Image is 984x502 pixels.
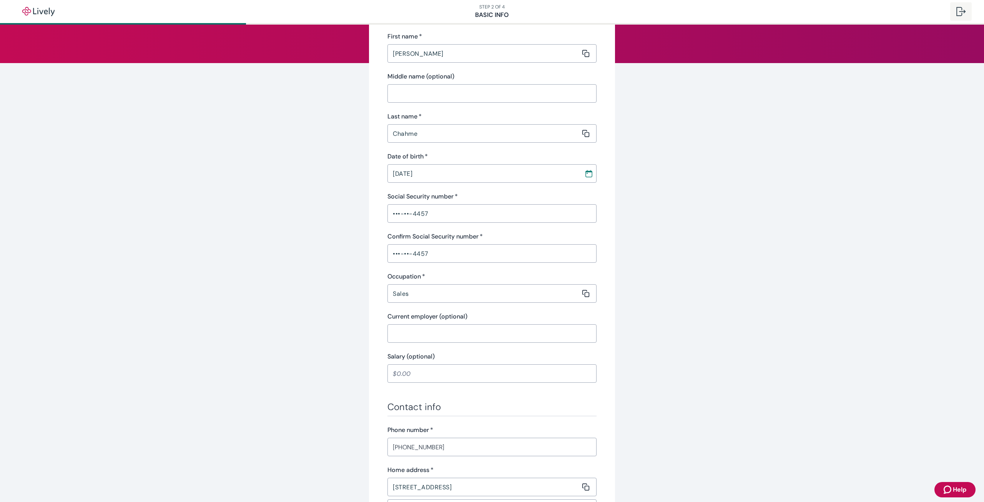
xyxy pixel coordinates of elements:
button: Copy message content to clipboard [580,128,591,139]
img: Lively [17,7,60,16]
input: Address line 1 [387,479,580,495]
button: Copy message content to clipboard [580,288,591,299]
label: Middle name (optional) [387,72,454,81]
label: Current employer (optional) [387,312,467,321]
label: Confirm Social Security number [387,232,483,241]
button: Copy message content to clipboard [580,482,591,492]
button: Choose date, selected date is Feb 18, 1992 [582,167,596,180]
label: Home address [387,465,434,475]
input: (555) 555-5555 [387,439,597,455]
label: Salary (optional) [387,352,435,361]
input: $0.00 [387,366,597,381]
input: ••• - •• - •••• [387,246,597,261]
label: First name [387,32,422,41]
input: MM / DD / YYYY [387,166,579,181]
input: ••• - •• - •••• [387,206,597,221]
span: Help [953,485,966,494]
svg: Copy to clipboard [582,130,590,137]
button: Copy message content to clipboard [580,48,591,59]
label: Last name [387,112,422,121]
label: Phone number [387,425,433,435]
label: Social Security number [387,192,458,201]
svg: Copy to clipboard [582,483,590,491]
svg: Calendar [585,170,593,177]
button: Zendesk support iconHelp [934,482,976,497]
label: Date of birth [387,152,428,161]
svg: Copy to clipboard [582,290,590,297]
svg: Copy to clipboard [582,50,590,57]
svg: Zendesk support icon [944,485,953,494]
button: Log out [950,2,972,21]
label: Occupation [387,272,425,281]
h3: Contact info [387,401,597,413]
